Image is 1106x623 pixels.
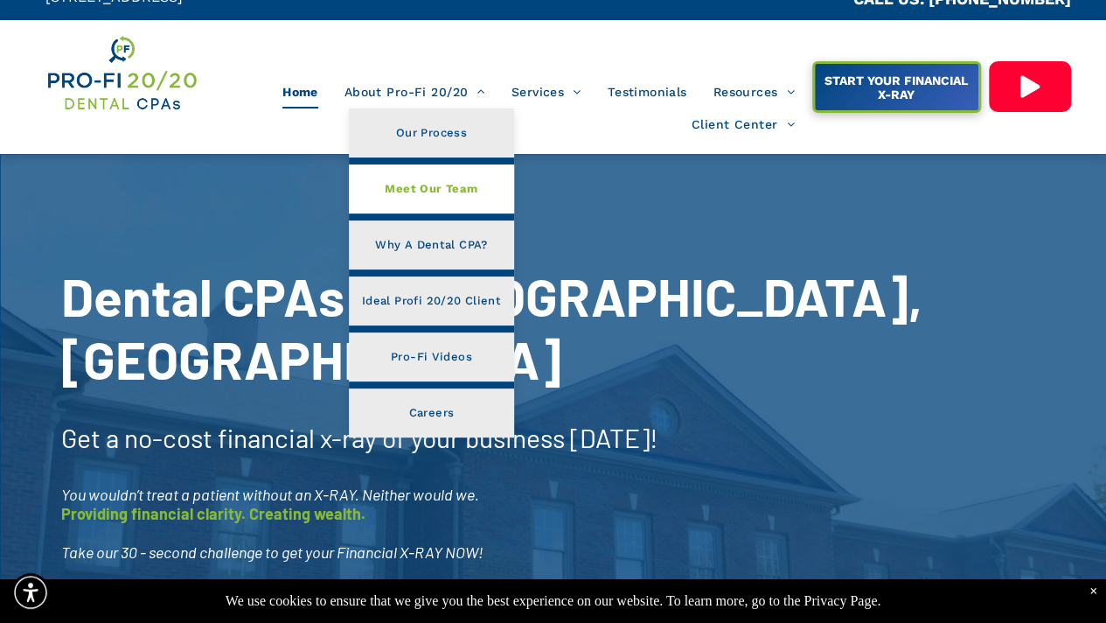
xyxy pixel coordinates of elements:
span: Pro-Fi Videos [391,346,472,368]
a: Careers [349,388,514,437]
span: Our Process [396,122,467,144]
span: Get a [61,422,119,453]
span: Dental CPAs In [GEOGRAPHIC_DATA], [GEOGRAPHIC_DATA] [61,264,922,390]
span: Take our 30 - second challenge to get your Financial X-RAY NOW! [61,542,483,562]
span: of your business [DATE]! [382,422,658,453]
a: About Pro-Fi 20/20 [331,75,498,108]
a: Client Center [678,108,808,142]
a: Our Process [349,108,514,157]
span: Why A Dental CPA? [375,234,488,256]
a: Resources [700,75,808,108]
span: About Pro-Fi 20/20 [344,75,485,108]
span: Ideal Profi 20/20 Client [362,290,501,312]
a: START YOUR FINANCIAL X-RAY [812,61,981,113]
a: Pro-Fi Videos [349,332,514,381]
span: You wouldn’t treat a patient without an X-RAY. Neither would we. [61,485,479,504]
a: Home [269,75,331,108]
span: Meet Our Team [385,178,477,200]
span: no-cost financial x-ray [124,422,377,453]
div: Dismiss notification [1089,584,1097,599]
a: Meet Our Team [349,164,514,213]
div: Accessibility Menu [11,573,50,612]
span: Providing financial clarity. Creating wealth. [61,504,365,523]
img: Get Dental CPA Consulting, Bookkeeping, & Bank Loans [45,33,198,113]
span: Careers [409,402,455,424]
a: Ideal Profi 20/20 Client [349,276,514,325]
span: START YOUR FINANCIAL X-RAY [816,65,976,110]
a: Testimonials [594,75,699,108]
a: Services [498,75,595,108]
a: Why A Dental CPA? [349,220,514,269]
